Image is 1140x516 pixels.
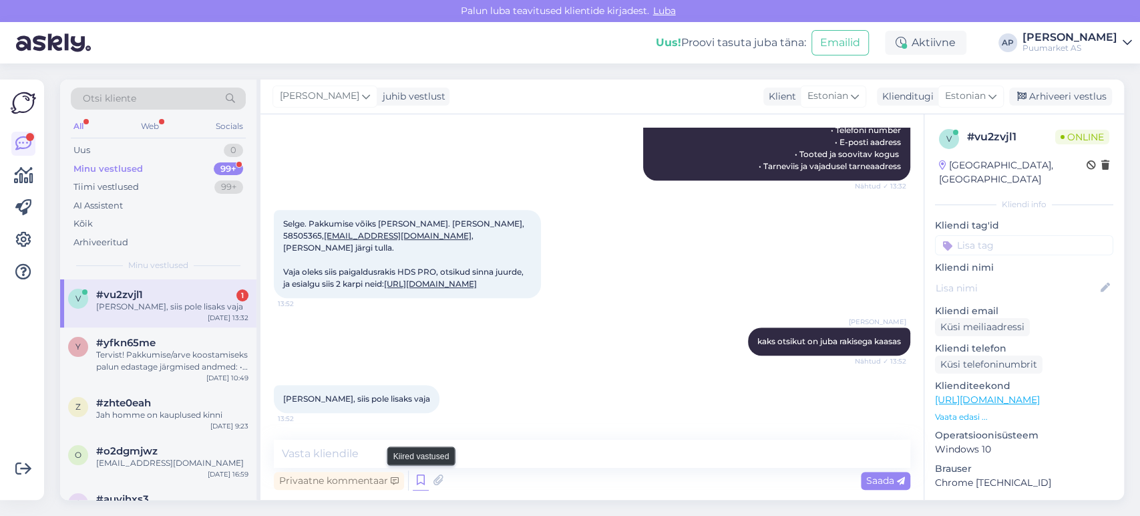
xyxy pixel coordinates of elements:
[656,36,681,49] b: Uus!
[763,90,796,104] div: Klient
[71,118,86,135] div: All
[877,90,934,104] div: Klienditugi
[935,394,1040,406] a: [URL][DOMAIN_NAME]
[96,349,248,373] div: Tervist! Pakkumise/arve koostamiseks palun edastage järgmised andmed: • Ettevõtte nimi (või [PERS...
[73,180,139,194] div: Tiimi vestlused
[935,411,1113,423] p: Vaata edasi ...
[1055,130,1109,144] span: Online
[1022,43,1117,53] div: Puumarket AS
[214,162,243,176] div: 99+
[935,476,1113,490] p: Chrome [TECHNICAL_ID]
[83,92,136,106] span: Otsi kliente
[73,236,128,249] div: Arhiveeritud
[393,450,449,462] small: Kiired vastused
[935,428,1113,442] p: Operatsioonisüsteem
[96,457,248,469] div: [EMAIL_ADDRESS][DOMAIN_NAME]
[849,317,906,327] span: [PERSON_NAME]
[935,261,1113,275] p: Kliendi nimi
[236,289,248,301] div: 1
[73,199,123,213] div: AI Assistent
[73,217,93,231] div: Kõik
[1022,32,1117,43] div: [PERSON_NAME]
[885,31,966,55] div: Aktiivne
[1022,32,1132,53] a: [PERSON_NAME]Puumarket AS
[278,414,328,424] span: 13:52
[377,90,445,104] div: juhib vestlust
[128,259,188,271] span: Minu vestlused
[75,450,81,460] span: o
[75,342,81,352] span: y
[811,30,869,55] button: Emailid
[936,281,1098,295] input: Lisa nimi
[274,472,404,490] div: Privaatne kommentaar
[935,462,1113,476] p: Brauser
[935,318,1030,336] div: Küsi meiliaadressi
[208,313,248,323] div: [DATE] 13:32
[73,144,90,157] div: Uus
[283,394,430,404] span: [PERSON_NAME], siis pole lisaks vaja
[757,336,901,346] span: kaks otsikut on juba rakisega kaasas
[855,181,906,191] span: Nähtud ✓ 13:32
[75,293,81,303] span: v
[283,219,526,289] span: Selge. Pakkumise võiks [PERSON_NAME]. [PERSON_NAME], 58505365, , [PERSON_NAME] järgi tulla. Vaja ...
[935,199,1113,211] div: Kliendi info
[96,409,248,421] div: Jah homme on kauplused kinni
[855,356,906,366] span: Nähtud ✓ 13:52
[213,118,246,135] div: Socials
[945,89,986,104] span: Estonian
[935,442,1113,457] p: Windows 10
[96,301,248,313] div: [PERSON_NAME], siis pole lisaks vaja
[649,5,680,17] span: Luba
[206,373,248,383] div: [DATE] 10:49
[96,493,149,505] span: #auvjhxs3
[935,342,1113,356] p: Kliendi telefon
[278,299,328,309] span: 13:52
[210,421,248,431] div: [DATE] 9:23
[224,144,243,157] div: 0
[324,231,471,241] a: [EMAIL_ADDRESS][DOMAIN_NAME]
[935,356,1042,374] div: Küsi telefoninumbrit
[967,129,1055,145] div: # vu2zvjl1
[214,180,243,194] div: 99+
[280,89,359,104] span: [PERSON_NAME]
[935,219,1113,233] p: Kliendi tag'id
[11,90,36,116] img: Askly Logo
[935,235,1113,255] input: Lisa tag
[1009,88,1112,106] div: Arhiveeri vestlus
[75,498,81,508] span: a
[946,134,952,144] span: v
[656,35,806,51] div: Proovi tasuta juba täna:
[935,379,1113,393] p: Klienditeekond
[998,33,1017,52] div: AP
[384,279,477,289] a: [URL][DOMAIN_NAME]
[138,118,162,135] div: Web
[96,337,156,349] span: #yfkn65me
[75,402,81,412] span: z
[96,289,143,301] span: #vu2zvjl1
[73,162,143,176] div: Minu vestlused
[807,89,848,104] span: Estonian
[96,397,151,409] span: #zhte0eah
[866,475,905,487] span: Saada
[208,469,248,479] div: [DATE] 16:59
[935,304,1113,318] p: Kliendi email
[939,158,1087,186] div: [GEOGRAPHIC_DATA], [GEOGRAPHIC_DATA]
[96,445,158,457] span: #o2dgmjwz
